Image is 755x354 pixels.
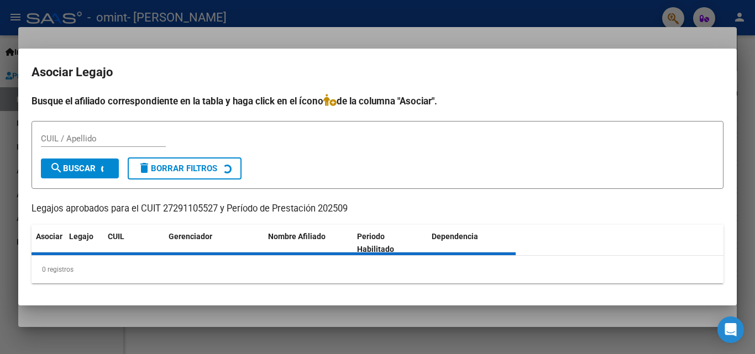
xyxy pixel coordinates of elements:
span: Nombre Afiliado [268,232,326,241]
mat-icon: search [50,161,63,175]
span: Dependencia [432,232,478,241]
span: Gerenciador [169,232,212,241]
span: Periodo Habilitado [357,232,394,253]
datatable-header-cell: Asociar [32,225,65,261]
span: Buscar [50,163,96,173]
span: Borrar Filtros [138,163,217,173]
datatable-header-cell: Gerenciador [164,225,264,261]
span: Asociar [36,232,62,241]
button: Buscar [41,158,119,178]
mat-icon: delete [138,161,151,175]
datatable-header-cell: Nombre Afiliado [264,225,353,261]
datatable-header-cell: Dependencia [427,225,516,261]
span: Legajo [69,232,93,241]
datatable-header-cell: Periodo Habilitado [353,225,427,261]
button: Borrar Filtros [128,157,242,179]
datatable-header-cell: CUIL [103,225,164,261]
h4: Busque el afiliado correspondiente en la tabla y haga click en el ícono de la columna "Asociar". [32,94,723,108]
p: Legajos aprobados para el CUIT 27291105527 y Período de Prestación 202509 [32,202,723,216]
span: CUIL [108,232,124,241]
datatable-header-cell: Legajo [65,225,103,261]
div: 0 registros [32,256,723,283]
div: Open Intercom Messenger [717,316,744,343]
h2: Asociar Legajo [32,62,723,83]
